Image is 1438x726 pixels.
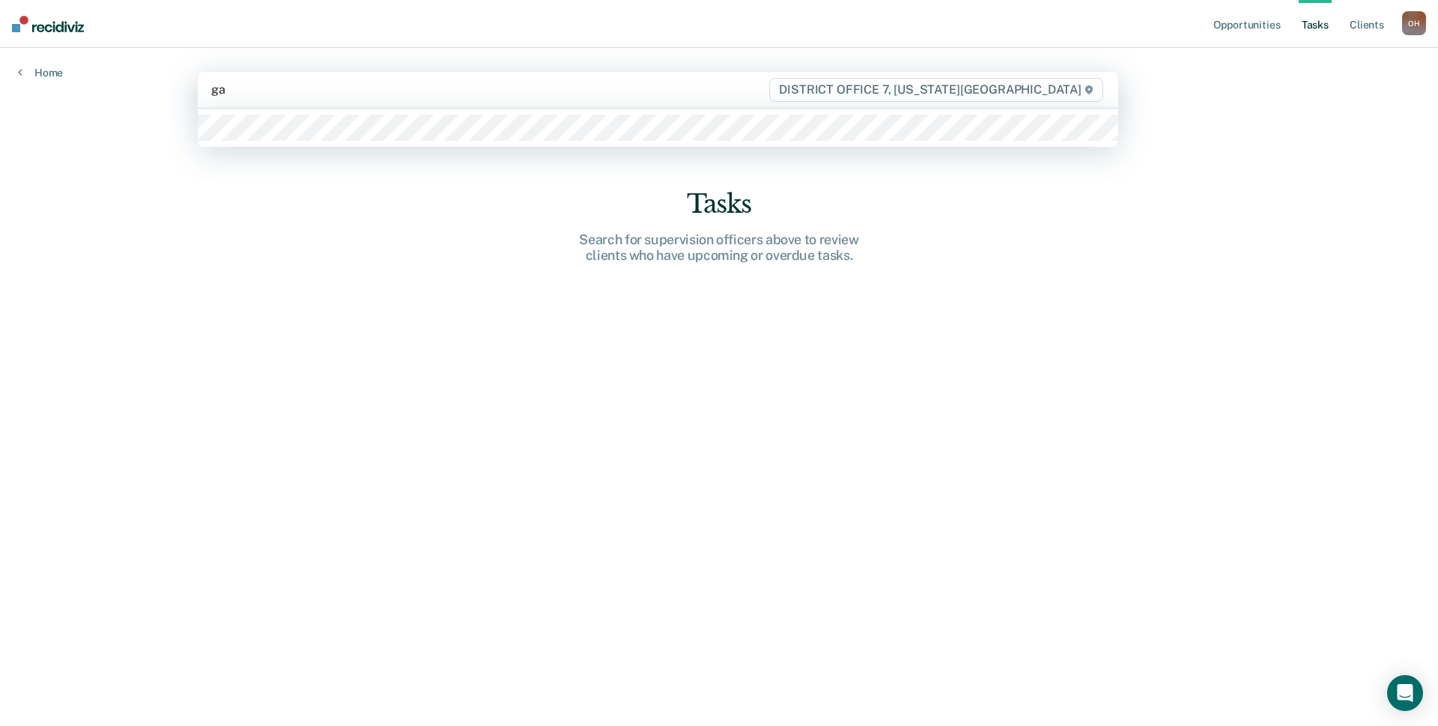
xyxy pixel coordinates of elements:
[18,66,63,79] a: Home
[1402,11,1426,35] button: OH
[1402,11,1426,35] div: O H
[1387,675,1423,711] div: Open Intercom Messenger
[479,232,959,264] div: Search for supervision officers above to review clients who have upcoming or overdue tasks.
[769,78,1102,102] span: DISTRICT OFFICE 7, [US_STATE][GEOGRAPHIC_DATA]
[12,16,84,32] img: Recidiviz
[479,189,959,220] div: Tasks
